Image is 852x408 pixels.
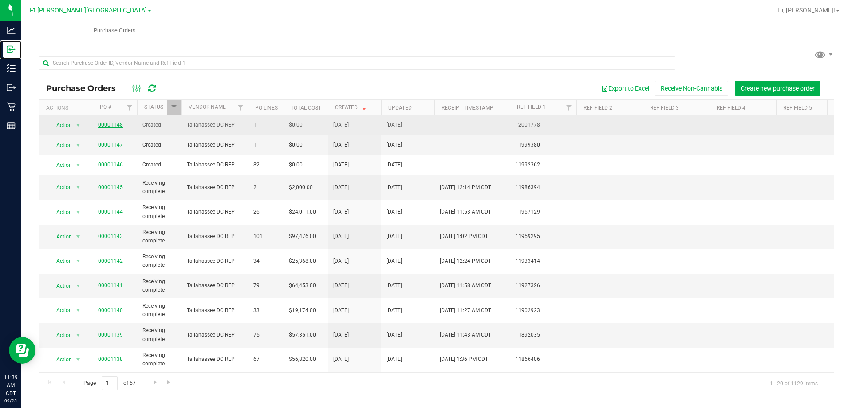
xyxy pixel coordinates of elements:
[142,326,176,343] span: Receiving complete
[7,121,16,130] inline-svg: Reports
[517,104,546,110] a: Ref Field 1
[387,331,402,339] span: [DATE]
[387,306,402,315] span: [DATE]
[9,337,35,364] iframe: Resource center
[291,105,321,111] a: Total Cost
[73,304,84,317] span: select
[650,105,679,111] a: Ref Field 3
[333,331,349,339] span: [DATE]
[122,100,137,115] a: Filter
[73,206,84,218] span: select
[333,257,349,265] span: [DATE]
[98,233,123,239] a: 00001143
[48,139,72,151] span: Action
[289,183,313,192] span: $2,000.00
[333,306,349,315] span: [DATE]
[4,373,17,397] p: 11:39 AM CDT
[98,332,123,338] a: 00001139
[7,64,16,73] inline-svg: Inventory
[21,21,208,40] a: Purchase Orders
[515,161,571,169] span: 11992362
[515,208,571,216] span: 11967129
[48,304,72,317] span: Action
[440,306,491,315] span: [DATE] 11:27 AM CDT
[98,307,123,313] a: 00001140
[333,161,349,169] span: [DATE]
[98,184,123,190] a: 00001145
[7,26,16,35] inline-svg: Analytics
[289,306,316,315] span: $19,174.00
[289,161,303,169] span: $0.00
[48,230,72,243] span: Action
[149,376,162,388] a: Go to the next page
[187,355,243,364] span: Tallahassee DC REP
[98,122,123,128] a: 00001148
[187,141,243,149] span: Tallahassee DC REP
[30,7,147,14] span: Ft [PERSON_NAME][GEOGRAPHIC_DATA]
[187,331,243,339] span: Tallahassee DC REP
[48,353,72,366] span: Action
[142,203,176,220] span: Receiving complete
[253,121,278,129] span: 1
[98,162,123,168] a: 00001146
[233,100,248,115] a: Filter
[777,7,835,14] span: Hi, [PERSON_NAME]!
[82,27,148,35] span: Purchase Orders
[98,142,123,148] a: 00001147
[187,208,243,216] span: Tallahassee DC REP
[187,183,243,192] span: Tallahassee DC REP
[333,141,349,149] span: [DATE]
[142,277,176,294] span: Receiving complete
[73,230,84,243] span: select
[333,183,349,192] span: [DATE]
[100,104,111,110] a: PO #
[253,232,278,241] span: 101
[98,209,123,215] a: 00001144
[7,102,16,111] inline-svg: Retail
[7,45,16,54] inline-svg: Inbound
[387,232,402,241] span: [DATE]
[440,355,488,364] span: [DATE] 1:36 PM CDT
[167,100,181,115] a: Filter
[289,141,303,149] span: $0.00
[187,232,243,241] span: Tallahassee DC REP
[253,355,278,364] span: 67
[333,355,349,364] span: [DATE]
[187,121,243,129] span: Tallahassee DC REP
[387,355,402,364] span: [DATE]
[142,141,176,149] span: Created
[48,206,72,218] span: Action
[46,105,89,111] div: Actions
[440,183,491,192] span: [DATE] 12:14 PM CDT
[596,81,655,96] button: Export to Excel
[440,208,491,216] span: [DATE] 11:53 AM CDT
[387,121,402,129] span: [DATE]
[48,280,72,292] span: Action
[48,159,72,171] span: Action
[187,161,243,169] span: Tallahassee DC REP
[163,376,176,388] a: Go to the last page
[253,208,278,216] span: 26
[73,329,84,341] span: select
[333,281,349,290] span: [DATE]
[253,257,278,265] span: 34
[73,139,84,151] span: select
[142,228,176,245] span: Receiving complete
[73,280,84,292] span: select
[335,104,368,111] a: Created
[73,255,84,267] span: select
[515,121,571,129] span: 12001778
[46,83,125,93] span: Purchase Orders
[73,181,84,194] span: select
[289,232,316,241] span: $97,476.00
[253,161,278,169] span: 82
[584,105,612,111] a: Ref Field 2
[289,208,316,216] span: $24,011.00
[253,183,278,192] span: 2
[255,105,278,111] a: PO Lines
[187,281,243,290] span: Tallahassee DC REP
[440,232,488,241] span: [DATE] 1:02 PM CDT
[253,331,278,339] span: 75
[98,282,123,289] a: 00001141
[388,105,412,111] a: Updated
